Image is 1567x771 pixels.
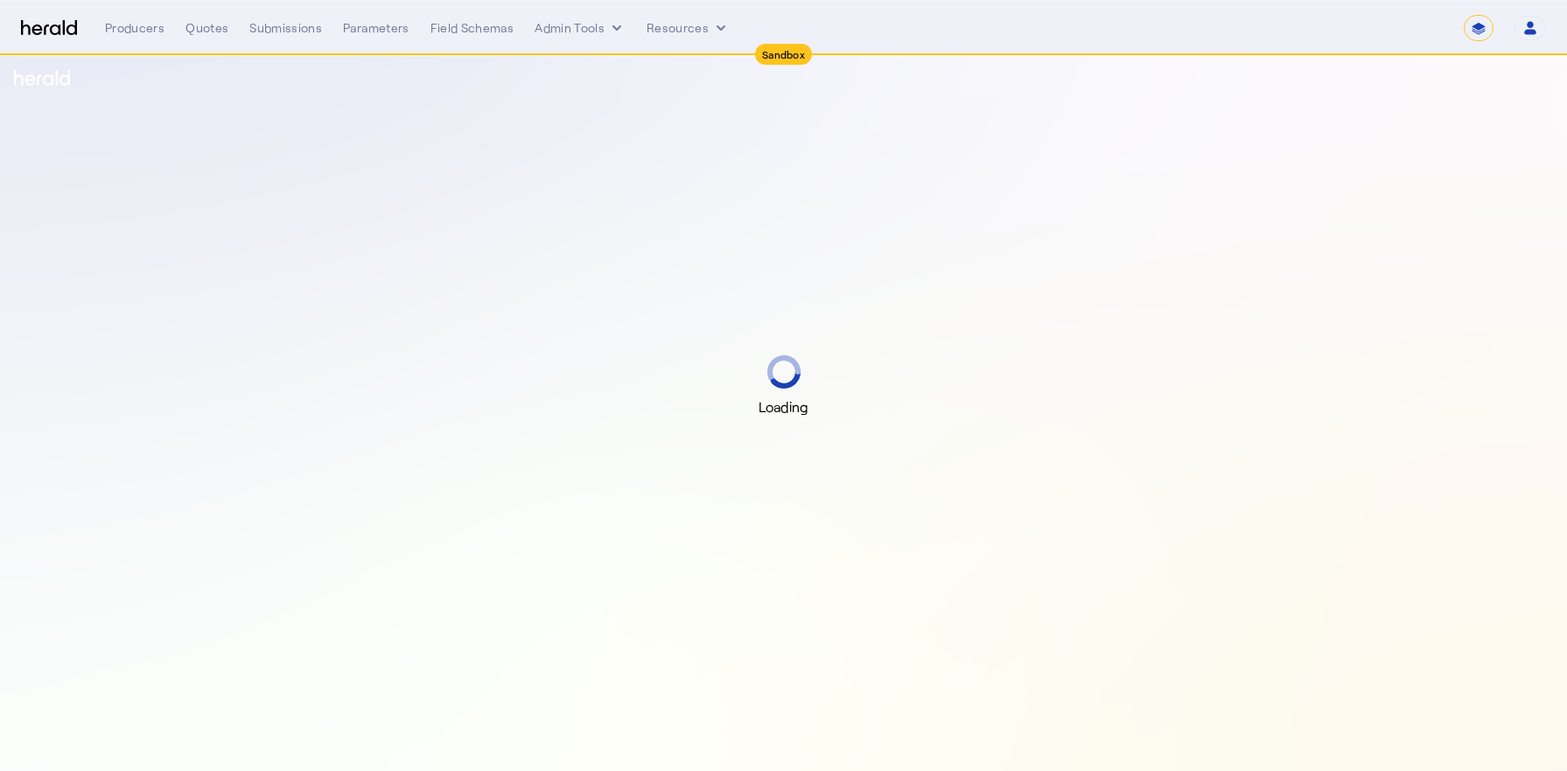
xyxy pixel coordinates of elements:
[21,20,77,37] img: Herald Logo
[755,44,812,65] div: Sandbox
[185,19,228,37] div: Quotes
[343,19,409,37] div: Parameters
[647,19,730,37] button: Resources dropdown menu
[105,19,164,37] div: Producers
[249,19,322,37] div: Submissions
[535,19,626,37] button: internal dropdown menu
[430,19,514,37] div: Field Schemas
